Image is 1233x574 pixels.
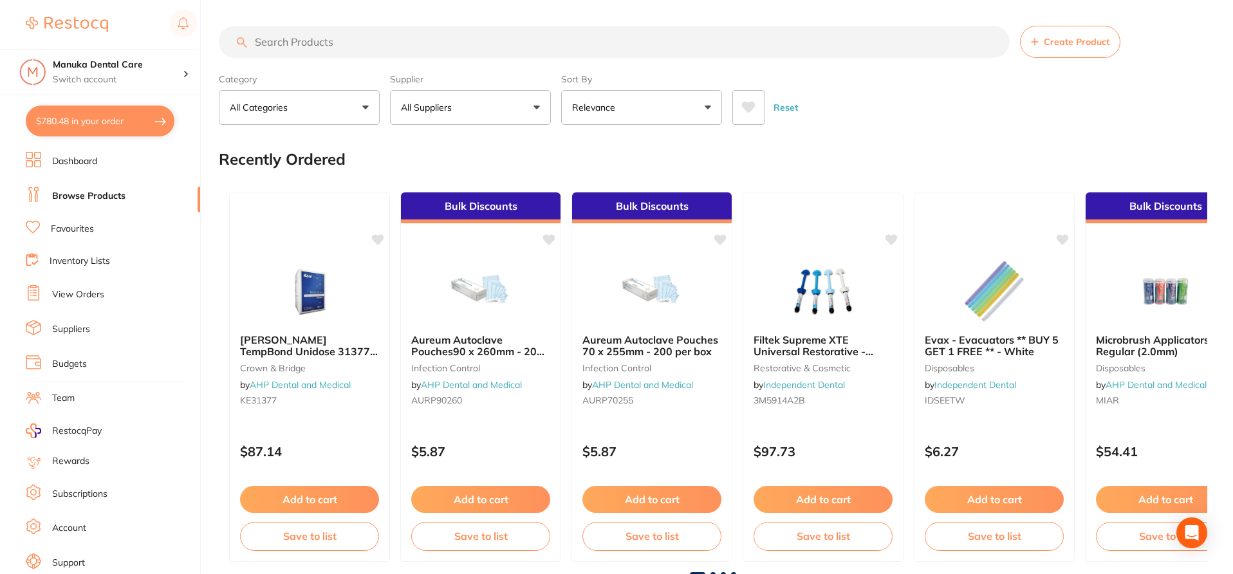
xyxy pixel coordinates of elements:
[240,522,379,550] button: Save to list
[754,395,893,405] small: 3M5914A2B
[1044,37,1109,47] span: Create Product
[390,90,551,125] button: All Suppliers
[219,90,380,125] button: All Categories
[411,379,522,391] span: by
[240,334,379,358] b: Kerr TempBond Unidose 31377 - Eugenol
[26,106,174,136] button: $780.48 in your order
[610,259,694,324] img: Aureum Autoclave Pouches 70 x 255mm - 200 per box
[240,486,379,513] button: Add to cart
[26,423,41,438] img: RestocqPay
[572,101,620,114] p: Relevance
[26,17,108,32] img: Restocq Logo
[1020,26,1120,58] button: Create Product
[754,379,845,391] span: by
[925,334,1064,358] b: Evax - Evacuators ** BUY 5 GET 1 FREE ** - White
[439,259,523,324] img: Aureum Autoclave Pouches90 x 260mm - 200 per box
[770,90,802,125] button: Reset
[582,379,693,391] span: by
[754,334,893,358] b: Filtek Supreme XTE Universal Restorative - Syringe **BUY 3 RECEIVE 1 FREE FROM SOLVENTUM (SHADE A...
[240,363,379,373] small: crown & bridge
[52,358,87,371] a: Budgets
[582,363,721,373] small: infection control
[52,488,107,501] a: Subscriptions
[925,395,1064,405] small: IDSEETW
[421,379,522,391] a: AHP Dental and Medical
[401,192,561,223] div: Bulk Discounts
[754,522,893,550] button: Save to list
[250,379,351,391] a: AHP Dental and Medical
[925,363,1064,373] small: disposables
[52,522,86,535] a: Account
[925,522,1064,550] button: Save to list
[754,363,893,373] small: restorative & cosmetic
[52,155,97,168] a: Dashboard
[763,379,845,391] a: Independent Dental
[925,486,1064,513] button: Add to cart
[26,423,102,438] a: RestocqPay
[240,444,379,459] p: $87.14
[240,379,351,391] span: by
[411,522,550,550] button: Save to list
[582,444,721,459] p: $5.87
[219,73,380,85] label: Category
[754,486,893,513] button: Add to cart
[20,59,46,85] img: Manuka Dental Care
[1096,379,1207,391] span: by
[582,522,721,550] button: Save to list
[268,259,351,324] img: Kerr TempBond Unidose 31377 - Eugenol
[52,288,104,301] a: View Orders
[401,101,457,114] p: All Suppliers
[230,101,293,114] p: All Categories
[52,455,89,468] a: Rewards
[53,59,183,71] h4: Manuka Dental Care
[51,223,94,236] a: Favourites
[952,259,1036,324] img: Evax - Evacuators ** BUY 5 GET 1 FREE ** - White
[52,557,85,569] a: Support
[1176,517,1207,548] div: Open Intercom Messenger
[582,395,721,405] small: AURP70255
[561,73,722,85] label: Sort By
[561,90,722,125] button: Relevance
[219,26,1010,58] input: Search Products
[781,259,865,324] img: Filtek Supreme XTE Universal Restorative - Syringe **BUY 3 RECEIVE 1 FREE FROM SOLVENTUM (SHADE A...
[582,486,721,513] button: Add to cart
[754,444,893,459] p: $97.73
[411,363,550,373] small: infection control
[925,444,1064,459] p: $6.27
[52,323,90,336] a: Suppliers
[1124,259,1207,324] img: Microbrush Applicators Regular (2.0mm)
[1106,379,1207,391] a: AHP Dental and Medical
[411,334,550,358] b: Aureum Autoclave Pouches90 x 260mm - 200 per box
[26,10,108,39] a: Restocq Logo
[411,395,550,405] small: AURP90260
[390,73,551,85] label: Supplier
[592,379,693,391] a: AHP Dental and Medical
[934,379,1016,391] a: Independent Dental
[50,255,110,268] a: Inventory Lists
[52,190,125,203] a: Browse Products
[925,379,1016,391] span: by
[240,395,379,405] small: KE31377
[219,151,346,169] h2: Recently Ordered
[411,444,550,459] p: $5.87
[52,425,102,438] span: RestocqPay
[52,392,75,405] a: Team
[572,192,732,223] div: Bulk Discounts
[582,334,721,358] b: Aureum Autoclave Pouches 70 x 255mm - 200 per box
[411,486,550,513] button: Add to cart
[53,73,183,86] p: Switch account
